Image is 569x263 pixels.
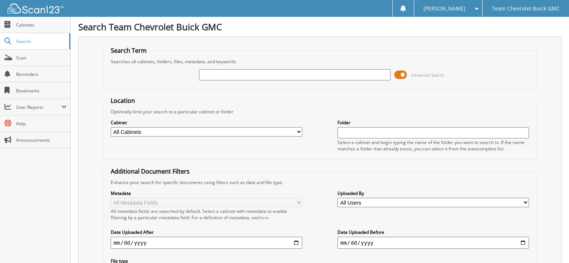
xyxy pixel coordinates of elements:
[337,139,529,152] div: Select a cabinet and begin typing the name of the folder you want to search in. If the name match...
[16,38,65,45] span: Search
[423,6,465,11] span: [PERSON_NAME]
[16,120,67,127] span: Help
[411,72,444,78] span: Advanced Search
[107,179,533,186] div: Enhance your search for specific documents using filters such as date and file type.
[111,229,302,235] label: Date Uploaded After
[492,6,560,11] span: Team Chevrolet Buick GMC
[107,58,533,65] div: Searches all cabinets, folders, files, metadata, and keywords
[259,214,269,221] a: here
[107,97,139,105] legend: Location
[111,190,302,196] label: Metadata
[107,167,193,175] legend: Additional Document Filters
[107,46,150,55] legend: Search Term
[16,55,67,61] span: Scan
[337,190,529,196] label: Uploaded By
[16,71,67,77] span: Reminders
[7,3,64,13] img: scan123-logo-white.svg
[16,22,67,28] span: Cabinets
[337,237,529,249] input: end
[111,237,302,249] input: start
[16,104,61,110] span: User Reports
[337,229,529,235] label: Date Uploaded Before
[16,88,67,94] span: Bookmarks
[16,137,67,143] span: Announcements
[107,108,533,115] div: Optionally limit your search to a particular cabinet or folder
[111,119,302,126] label: Cabinet
[111,208,302,221] div: All metadata fields are searched by default. Select a cabinet with metadata to enable filtering b...
[337,119,529,126] label: Folder
[78,21,562,33] h1: Search Team Chevrolet Buick GMC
